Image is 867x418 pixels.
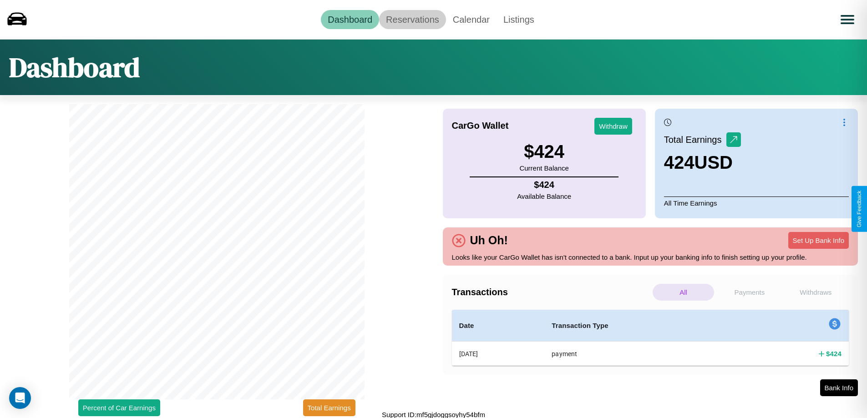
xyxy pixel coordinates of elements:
[303,399,355,416] button: Total Earnings
[446,10,497,29] a: Calendar
[466,234,512,247] h4: Uh Oh!
[664,152,741,173] h3: 424 USD
[519,141,568,162] h3: $ 424
[321,10,379,29] a: Dashboard
[785,284,847,301] p: Withdraws
[653,284,714,301] p: All
[835,7,860,32] button: Open menu
[517,180,571,190] h4: $ 424
[519,162,568,174] p: Current Balance
[452,121,509,131] h4: CarGo Wallet
[552,320,734,331] h4: Transaction Type
[497,10,541,29] a: Listings
[379,10,446,29] a: Reservations
[452,287,650,297] h4: Transactions
[452,251,849,263] p: Looks like your CarGo Wallet has isn't connected to a bank. Input up your banking info to finish ...
[452,310,849,366] table: simple table
[9,387,31,409] div: Open Intercom Messenger
[788,232,849,249] button: Set Up Bank Info
[452,342,545,366] th: [DATE]
[719,284,780,301] p: Payments
[820,379,858,396] button: Bank Info
[664,196,849,209] p: All Time Earnings
[856,191,862,227] div: Give Feedback
[517,190,571,202] p: Available Balance
[664,131,726,148] p: Total Earnings
[78,399,160,416] button: Percent of Car Earnings
[459,320,537,331] h4: Date
[826,349,842,358] h4: $ 424
[594,118,632,135] button: Withdraw
[544,342,741,366] th: payment
[9,49,140,86] h1: Dashboard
